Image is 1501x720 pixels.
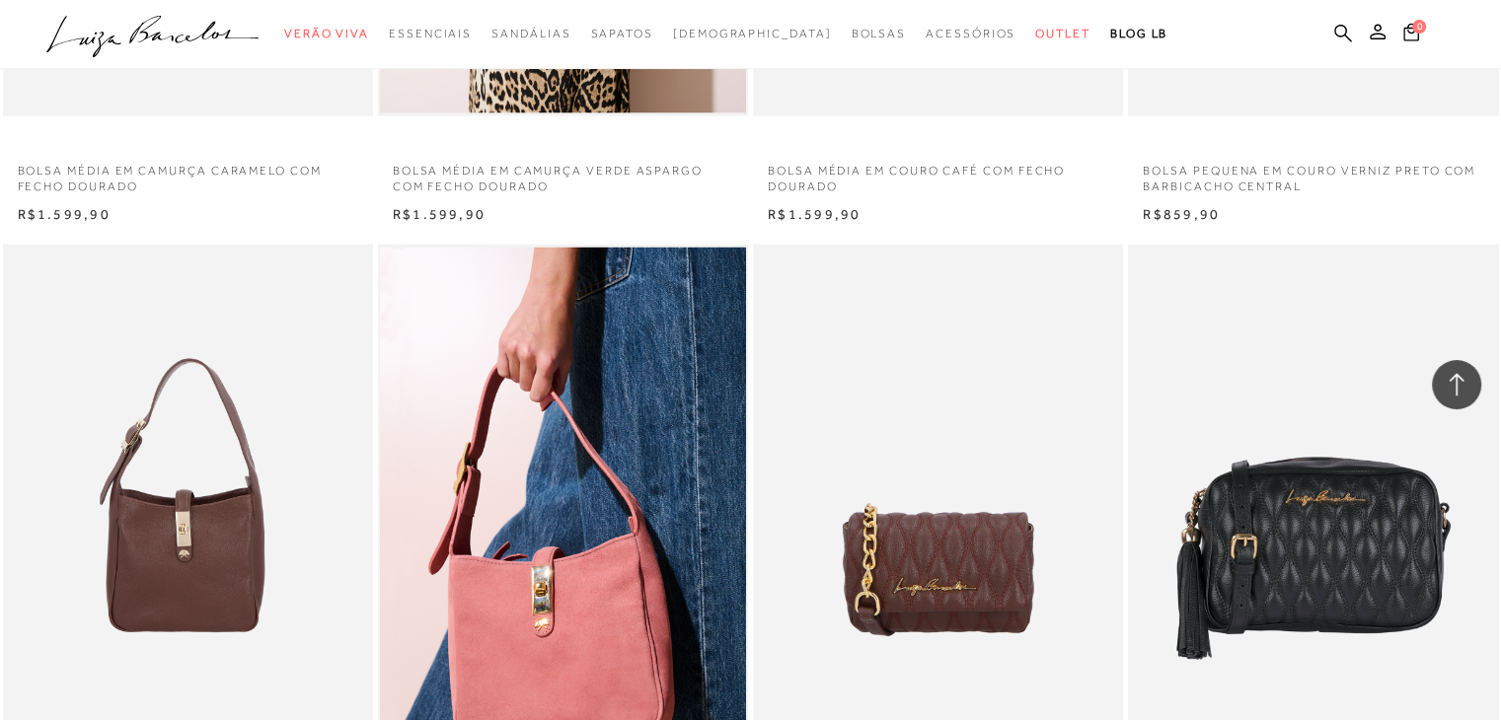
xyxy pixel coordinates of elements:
[673,16,832,52] a: noSubCategoriesText
[491,16,570,52] a: categoryNavScreenReaderText
[926,16,1015,52] a: categoryNavScreenReaderText
[1412,20,1426,34] span: 0
[673,27,832,40] span: [DEMOGRAPHIC_DATA]
[851,16,906,52] a: categoryNavScreenReaderText
[393,206,486,222] span: R$1.599,90
[389,27,472,40] span: Essenciais
[389,16,472,52] a: categoryNavScreenReaderText
[1397,22,1425,48] button: 0
[491,27,570,40] span: Sandálias
[753,151,1123,196] a: BOLSA MÉDIA EM COURO CAFÉ COM FECHO DOURADO
[1035,16,1090,52] a: categoryNavScreenReaderText
[1110,16,1167,52] a: BLOG LB
[926,27,1015,40] span: Acessórios
[590,16,652,52] a: categoryNavScreenReaderText
[1128,151,1498,196] a: BOLSA PEQUENA EM COURO VERNIZ PRETO COM BARBICACHO CENTRAL
[1110,27,1167,40] span: BLOG LB
[378,151,748,196] a: BOLSA MÉDIA EM CAMURÇA VERDE ASPARGO COM FECHO DOURADO
[284,16,369,52] a: categoryNavScreenReaderText
[284,27,369,40] span: Verão Viva
[1143,206,1220,222] span: R$859,90
[851,27,906,40] span: Bolsas
[3,151,373,196] a: BOLSA MÉDIA EM CAMURÇA CARAMELO COM FECHO DOURADO
[768,206,861,222] span: R$1.599,90
[1035,27,1090,40] span: Outlet
[590,27,652,40] span: Sapatos
[18,206,111,222] span: R$1.599,90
